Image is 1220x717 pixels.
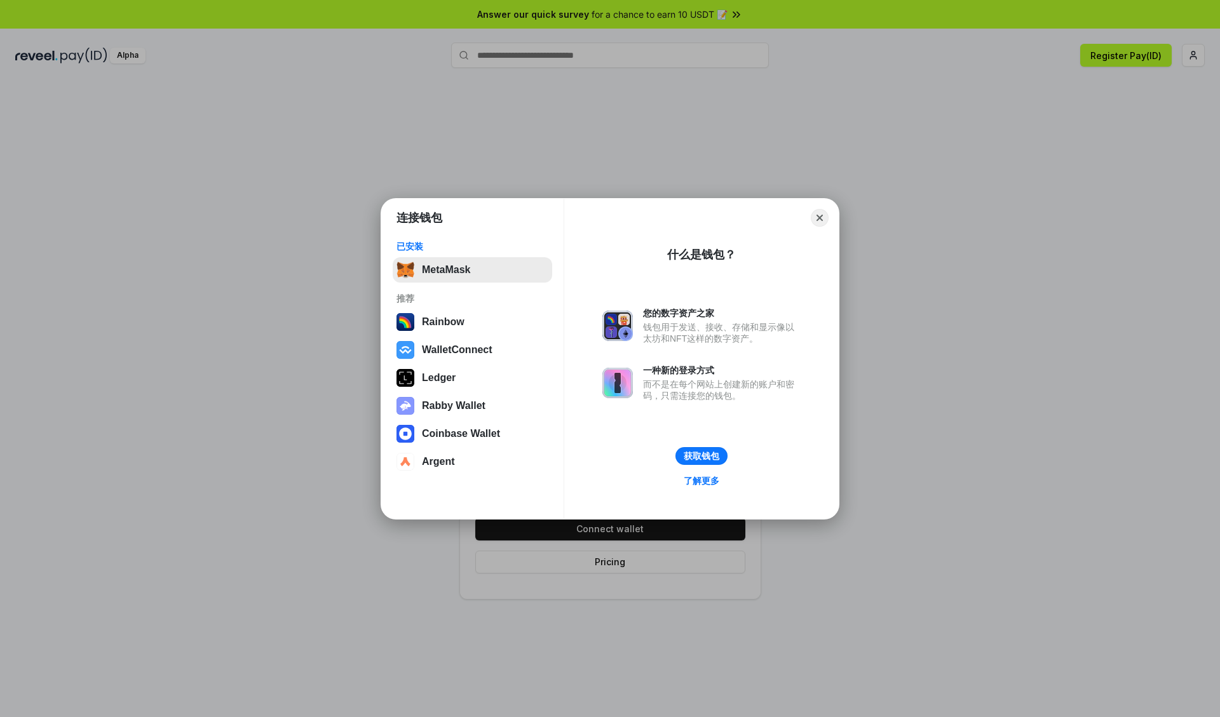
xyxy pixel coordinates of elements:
[396,313,414,331] img: svg+xml,%3Csvg%20width%3D%22120%22%20height%3D%22120%22%20viewBox%3D%220%200%20120%20120%22%20fil...
[422,428,500,439] div: Coinbase Wallet
[422,372,456,384] div: Ledger
[643,379,801,401] div: 而不是在每个网站上创建新的账户和密码，只需连接您的钱包。
[393,309,552,335] button: Rainbow
[393,365,552,391] button: Ledger
[811,209,829,227] button: Close
[393,421,552,446] button: Coinbase Wallet
[396,261,414,279] img: svg+xml,%3Csvg%20fill%3D%22none%22%20height%3D%2233%22%20viewBox%3D%220%200%2035%2033%22%20width%...
[396,425,414,443] img: svg+xml,%3Csvg%20width%3D%2228%22%20height%3D%2228%22%20viewBox%3D%220%200%2028%2028%22%20fill%3D...
[684,450,719,462] div: 获取钱包
[396,341,414,359] img: svg+xml,%3Csvg%20width%3D%2228%22%20height%3D%2228%22%20viewBox%3D%220%200%2028%2028%22%20fill%3D...
[422,400,485,412] div: Rabby Wallet
[422,456,455,467] div: Argent
[393,449,552,474] button: Argent
[422,264,470,276] div: MetaMask
[675,447,728,465] button: 获取钱包
[643,321,801,344] div: 钱包用于发送、接收、存储和显示像以太坊和NFT这样的数字资产。
[643,365,801,376] div: 一种新的登录方式
[676,472,727,489] a: 了解更多
[393,257,552,283] button: MetaMask
[422,344,492,356] div: WalletConnect
[393,337,552,363] button: WalletConnect
[396,397,414,415] img: svg+xml,%3Csvg%20xmlns%3D%22http%3A%2F%2Fwww.w3.org%2F2000%2Fsvg%22%20fill%3D%22none%22%20viewBox...
[396,293,548,304] div: 推荐
[396,369,414,387] img: svg+xml,%3Csvg%20xmlns%3D%22http%3A%2F%2Fwww.w3.org%2F2000%2Fsvg%22%20width%3D%2228%22%20height%3...
[393,393,552,419] button: Rabby Wallet
[684,475,719,486] div: 了解更多
[396,210,442,225] h1: 连接钱包
[396,453,414,471] img: svg+xml,%3Csvg%20width%3D%2228%22%20height%3D%2228%22%20viewBox%3D%220%200%2028%2028%22%20fill%3D...
[667,247,736,262] div: 什么是钱包？
[422,316,464,328] div: Rainbow
[396,241,548,252] div: 已安装
[602,311,633,341] img: svg+xml,%3Csvg%20xmlns%3D%22http%3A%2F%2Fwww.w3.org%2F2000%2Fsvg%22%20fill%3D%22none%22%20viewBox...
[602,368,633,398] img: svg+xml,%3Csvg%20xmlns%3D%22http%3A%2F%2Fwww.w3.org%2F2000%2Fsvg%22%20fill%3D%22none%22%20viewBox...
[643,307,801,319] div: 您的数字资产之家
